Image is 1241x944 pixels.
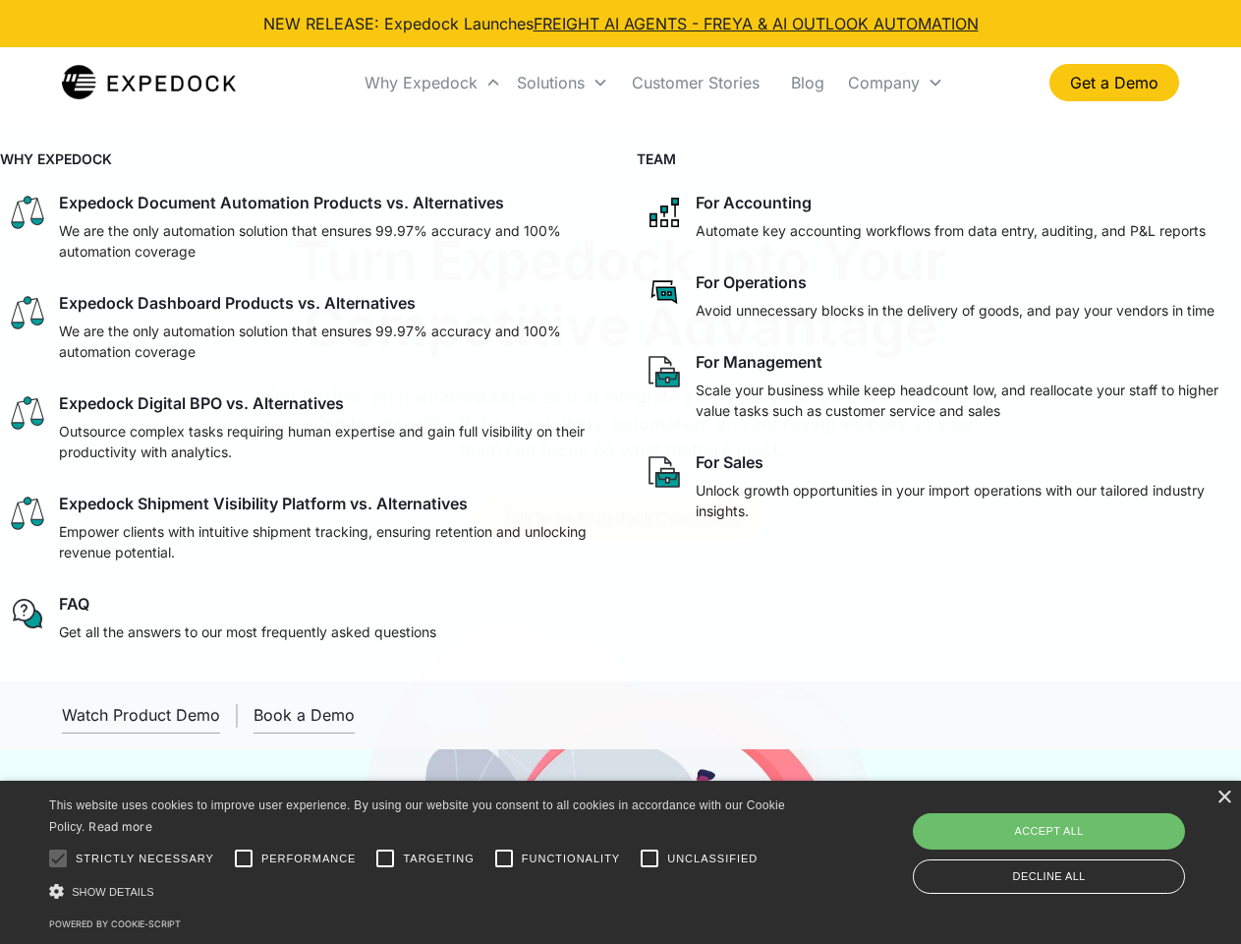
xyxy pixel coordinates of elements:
div: Expedock Shipment Visibility Platform vs. Alternatives [59,494,468,513]
a: FREIGHT AI AGENTS - FREYA & AI OUTLOOK AUTOMATION [534,14,979,33]
div: Book a Demo [254,705,355,725]
div: Expedock Digital BPO vs. Alternatives [59,393,344,413]
div: Expedock Document Automation Products vs. Alternatives [59,193,504,212]
div: Solutions [517,73,585,92]
div: Company [848,73,920,92]
div: Company [840,49,951,116]
img: rectangular chat bubble icon [645,272,684,312]
div: For Accounting [696,193,812,212]
a: home [62,63,236,102]
div: Show details [49,881,792,902]
span: Strictly necessary [76,851,214,867]
p: Scale your business while keep headcount low, and reallocate your staff to higher value tasks suc... [696,380,1234,421]
a: Get a Demo [1049,64,1179,101]
p: We are the only automation solution that ensures 99.97% accuracy and 100% automation coverage [59,321,597,362]
iframe: Chat Widget [914,732,1241,944]
div: For Operations [696,272,807,292]
span: Targeting [403,851,474,867]
div: Why Expedock [357,49,509,116]
p: Get all the answers to our most frequently asked questions [59,621,436,642]
a: Book a Demo [254,697,355,734]
a: Blog [775,49,840,116]
div: For Management [696,352,822,372]
div: Why Expedock [365,73,478,92]
a: Powered by cookie-script [49,918,181,929]
img: scale icon [8,193,47,232]
span: Functionality [522,851,620,867]
span: Show details [72,886,154,898]
a: open lightbox [62,697,220,734]
p: Unlock growth opportunities in your import operations with our tailored industry insights. [696,480,1234,521]
img: network like icon [645,193,684,232]
a: Read more [88,819,152,834]
img: scale icon [8,393,47,433]
span: Unclassified [667,851,758,867]
img: regular chat bubble icon [8,594,47,633]
p: Empower clients with intuitive shipment tracking, ensuring retention and unlocking revenue potent... [59,521,597,562]
p: Outsource complex tasks requiring human expertise and gain full visibility on their productivity ... [59,421,597,462]
div: Expedock Dashboard Products vs. Alternatives [59,293,416,313]
span: Performance [261,851,357,867]
img: Expedock Logo [62,63,236,102]
p: We are the only automation solution that ensures 99.97% accuracy and 100% automation coverage [59,220,597,262]
p: Avoid unnecessary blocks in the delivery of goods, and pay your vendors in time [696,300,1214,321]
img: paper and bag icon [645,452,684,492]
div: FAQ [59,594,89,614]
img: scale icon [8,494,47,533]
div: Watch Product Demo [62,705,220,725]
div: NEW RELEASE: Expedock Launches [263,12,979,35]
img: paper and bag icon [645,352,684,391]
span: This website uses cookies to improve user experience. By using our website you consent to all coo... [49,798,785,835]
div: For Sales [696,452,763,472]
a: Customer Stories [616,49,775,116]
img: scale icon [8,293,47,332]
p: Automate key accounting workflows from data entry, auditing, and P&L reports [696,220,1206,241]
div: Solutions [509,49,616,116]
